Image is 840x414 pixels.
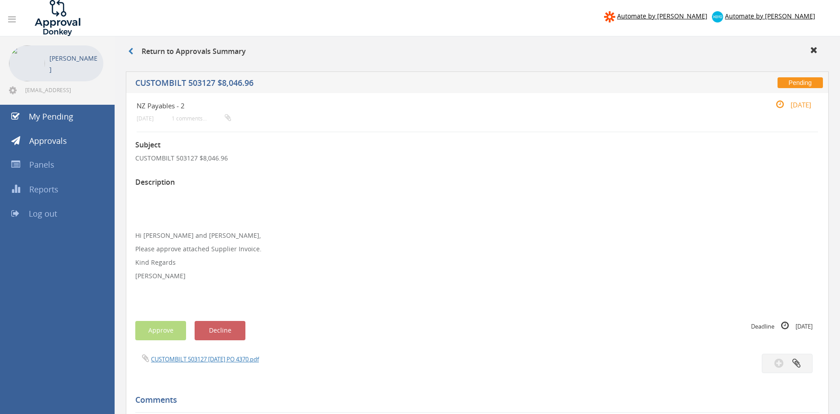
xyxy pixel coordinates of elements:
[135,141,819,149] h3: Subject
[29,208,57,219] span: Log out
[135,231,819,240] p: Hi [PERSON_NAME] and [PERSON_NAME],
[135,245,819,254] p: Please approve attached Supplier Invoice.
[49,53,99,75] p: [PERSON_NAME]
[29,159,54,170] span: Panels
[135,272,819,280] p: [PERSON_NAME]
[135,178,819,187] h3: Description
[137,115,154,122] small: [DATE]
[29,184,58,195] span: Reports
[725,12,815,20] span: Automate by [PERSON_NAME]
[172,115,231,122] small: 1 comments...
[29,111,73,122] span: My Pending
[135,258,819,267] p: Kind Regards
[778,77,823,88] span: Pending
[128,48,246,56] h3: Return to Approvals Summary
[135,154,819,163] p: CUSTOMBILT 503127 $8,046.96
[29,135,67,146] span: Approvals
[25,86,102,93] span: [EMAIL_ADDRESS][DOMAIN_NAME]
[135,396,813,405] h5: Comments
[766,100,811,110] small: [DATE]
[135,321,186,340] button: Approve
[135,79,616,90] h5: CUSTOMBILT 503127 $8,046.96
[195,321,245,340] button: Decline
[151,355,259,363] a: CUSTOMBILT 503127 [DATE] PO 4370.pdf
[751,321,813,331] small: Deadline [DATE]
[137,102,704,110] h4: NZ Payables - 2
[617,12,707,20] span: Automate by [PERSON_NAME]
[712,11,723,22] img: xero-logo.png
[604,11,615,22] img: zapier-logomark.png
